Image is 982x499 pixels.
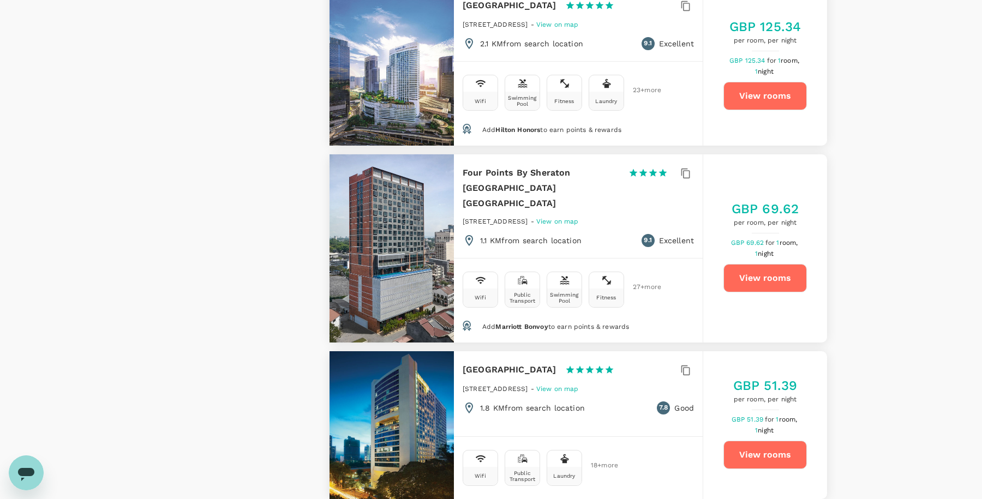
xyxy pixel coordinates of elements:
[536,385,579,393] span: View on map
[463,165,620,211] h6: Four Points By Sheraton [GEOGRAPHIC_DATA] [GEOGRAPHIC_DATA]
[659,38,694,49] p: Excellent
[729,18,801,35] h5: GBP 125.34
[776,416,799,423] span: 1
[475,294,486,300] div: Wifi
[507,470,537,482] div: Public Transport
[755,426,775,434] span: 1
[723,264,807,292] button: View rooms
[531,21,536,28] span: -
[495,323,548,330] span: Marriott Bonvoy
[507,95,537,107] div: Swimming Pool
[731,239,765,247] span: GBP 69.62
[732,218,799,229] span: per room, per night
[776,239,799,247] span: 1
[463,362,556,377] h6: [GEOGRAPHIC_DATA]
[482,126,621,134] span: Add to earn points & rewards
[733,377,797,394] h5: GBP 51.39
[779,416,798,423] span: room,
[475,98,486,104] div: Wifi
[723,82,807,110] button: View rooms
[549,292,579,304] div: Swimming Pool
[767,57,778,64] span: for
[758,68,774,75] span: night
[463,218,528,225] span: [STREET_ADDRESS]
[729,57,767,64] span: GBP 125.34
[765,239,776,247] span: for
[463,385,528,393] span: [STREET_ADDRESS]
[758,250,774,257] span: night
[723,441,807,469] button: View rooms
[507,292,537,304] div: Public Transport
[659,235,694,246] p: Excellent
[596,294,616,300] div: Fitness
[591,462,607,469] span: 18 + more
[9,455,44,490] iframe: Button to launch messaging window
[536,384,579,393] a: View on map
[554,98,574,104] div: Fitness
[758,426,774,434] span: night
[480,235,582,246] p: 1.1 KM from search location
[765,416,776,423] span: for
[732,200,799,218] h5: GBP 69.62
[463,21,528,28] span: [STREET_ADDRESS]
[495,126,540,134] span: Hilton Honors
[536,21,579,28] span: View on map
[475,473,486,479] div: Wifi
[536,218,579,225] span: View on map
[482,323,629,330] span: Add to earn points & rewards
[778,57,801,64] span: 1
[659,402,668,413] span: 7.8
[755,250,775,257] span: 1
[480,38,583,49] p: 2.1 KM from search location
[780,239,798,247] span: room,
[480,402,585,413] p: 1.8 KM from search location
[553,473,575,479] div: Laundry
[729,35,801,46] span: per room, per night
[644,235,651,246] span: 9.1
[674,402,694,413] p: Good
[633,87,649,94] span: 23 + more
[733,394,797,405] span: per room, per night
[633,284,649,291] span: 27 + more
[781,57,799,64] span: room,
[531,218,536,225] span: -
[531,385,536,393] span: -
[644,38,651,49] span: 9.1
[755,68,775,75] span: 1
[595,98,617,104] div: Laundry
[732,416,765,423] span: GBP 51.39
[536,217,579,225] a: View on map
[536,20,579,28] a: View on map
